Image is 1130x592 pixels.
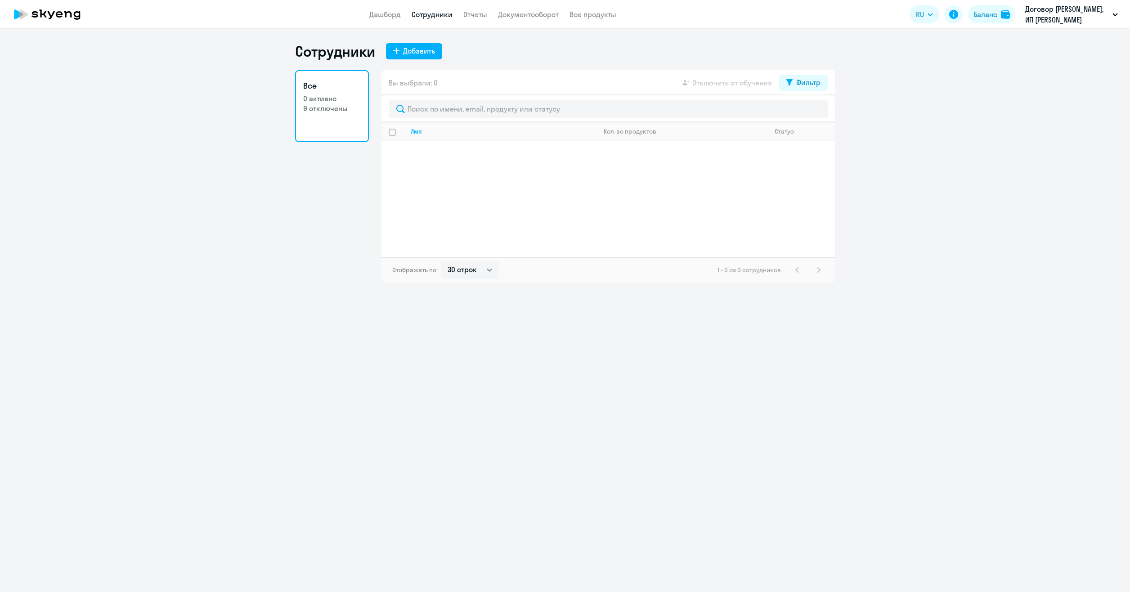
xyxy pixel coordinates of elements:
h1: Сотрудники [295,42,375,60]
button: Добавить [386,43,442,59]
div: Кол-во продуктов [604,127,656,135]
div: Кол-во продуктов [604,127,767,135]
a: Сотрудники [412,10,453,19]
a: Отчеты [463,10,487,19]
input: Поиск по имени, email, продукту или статусу [389,100,828,118]
h3: Все [303,80,361,92]
img: balance [1001,10,1010,19]
p: 0 активно [303,94,361,103]
span: RU [916,9,924,20]
span: Отображать по: [392,266,438,274]
button: Фильтр [779,75,828,91]
div: Добавить [403,45,435,56]
span: Вы выбрали: 0 [389,77,438,88]
button: Балансbalance [968,5,1015,23]
a: Дашборд [369,10,401,19]
a: Документооборот [498,10,559,19]
button: Договор [PERSON_NAME], ИП [PERSON_NAME] [1021,4,1122,25]
button: RU [910,5,939,23]
div: Баланс [973,9,997,20]
p: 9 отключены [303,103,361,113]
div: Имя [410,127,596,135]
a: Все продукты [569,10,616,19]
div: Имя [410,127,422,135]
div: Статус [775,127,834,135]
div: Фильтр [796,77,821,88]
p: Договор [PERSON_NAME], ИП [PERSON_NAME] [1025,4,1109,25]
div: Статус [775,127,794,135]
span: 1 - 0 из 0 сотрудников [717,266,781,274]
a: Все0 активно9 отключены [295,70,369,142]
